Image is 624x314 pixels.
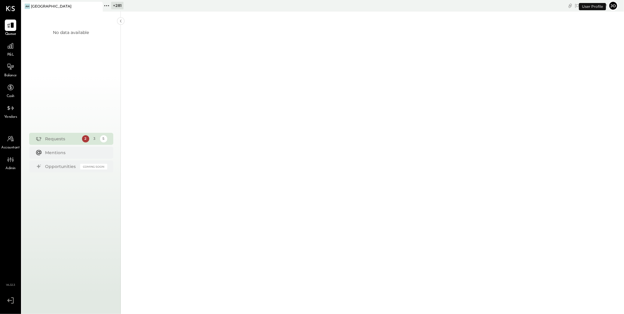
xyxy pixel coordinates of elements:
button: Jo [608,1,618,11]
div: Requests [45,136,79,142]
span: Vendors [4,114,17,120]
a: Admin [0,154,21,171]
span: Balance [4,73,17,78]
div: 5 [100,135,107,142]
a: Queue [0,20,21,37]
div: + 281 [111,2,123,9]
div: 2 [82,135,89,142]
div: AH [25,4,30,9]
span: Accountant [2,145,20,151]
div: User Profile [579,3,606,10]
a: P&L [0,40,21,58]
div: No data available [53,29,89,35]
span: Cash [7,94,14,99]
a: Balance [0,61,21,78]
div: Opportunities [45,163,77,169]
div: copy link [567,2,573,9]
a: Accountant [0,133,21,151]
div: [GEOGRAPHIC_DATA] [31,4,72,9]
div: 3 [91,135,98,142]
a: Vendors [0,102,21,120]
span: Admin [5,166,16,171]
div: [DATE] [575,3,607,8]
div: Coming Soon [80,164,107,169]
span: Queue [5,32,16,37]
a: Cash [0,82,21,99]
span: P&L [7,52,14,58]
div: Mentions [45,150,104,156]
